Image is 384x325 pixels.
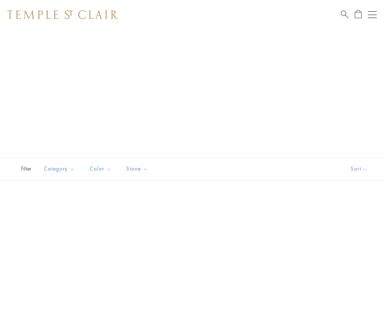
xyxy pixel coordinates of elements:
[334,158,384,180] button: Show sort by
[341,10,349,19] a: Search
[84,161,117,177] button: Color
[38,161,80,177] button: Category
[368,10,377,19] button: Open navigation
[121,161,154,177] button: Stone
[123,164,154,173] span: Stone
[7,10,118,19] img: Temple St. Clair
[86,164,117,173] span: Color
[355,10,362,19] a: Open Shopping Bag
[40,164,80,173] span: Category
